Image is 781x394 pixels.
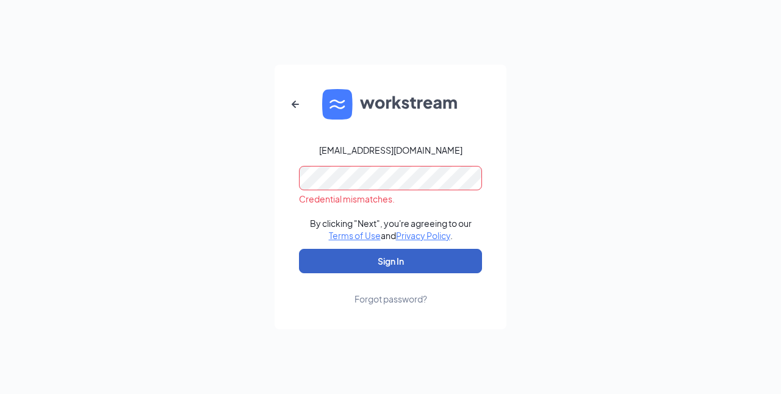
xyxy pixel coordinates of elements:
a: Terms of Use [329,230,381,241]
a: Forgot password? [355,273,427,305]
img: WS logo and Workstream text [322,89,459,120]
div: By clicking "Next", you're agreeing to our and . [310,217,472,242]
svg: ArrowLeftNew [288,97,303,112]
a: Privacy Policy [396,230,450,241]
button: ArrowLeftNew [281,90,310,119]
button: Sign In [299,249,482,273]
div: Forgot password? [355,293,427,305]
div: [EMAIL_ADDRESS][DOMAIN_NAME] [319,144,462,156]
div: Credential mismatches. [299,193,482,205]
